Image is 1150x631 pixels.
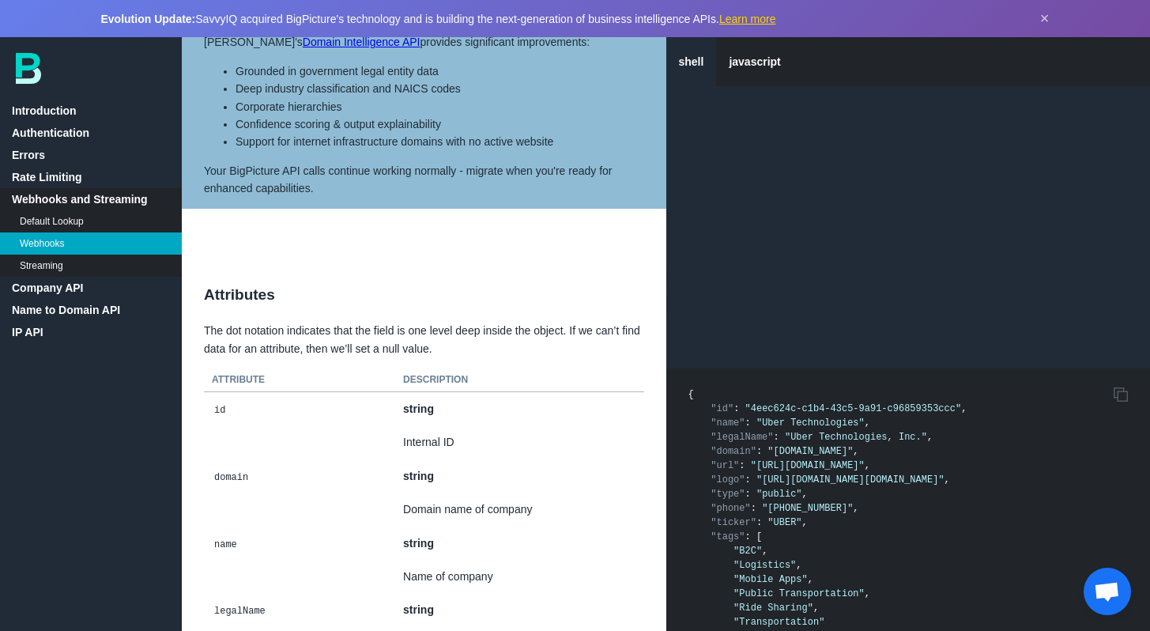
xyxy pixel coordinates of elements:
span: : [739,460,745,471]
span: "4eec624c-c1b4-43c5-9a91-c96859353ccc" [745,403,962,414]
span: , [961,403,967,414]
span: "id" [711,403,733,414]
a: Open chat [1084,568,1131,615]
img: bp-logo-B-teal.svg [16,53,41,84]
span: "[URL][DOMAIN_NAME]" [751,460,865,471]
span: "[DOMAIN_NAME]" [767,446,853,457]
span: : [733,403,739,414]
span: : [756,446,762,457]
a: javascript [716,37,793,86]
span: , [865,418,870,429]
span: : [751,503,756,514]
span: "phone" [711,503,750,514]
span: : [745,418,751,429]
span: , [796,560,801,571]
code: domain [212,470,251,486]
span: "name" [711,418,745,429]
span: , [808,574,813,585]
code: legalName [212,603,268,619]
span: , [945,474,950,486]
strong: string [403,470,434,482]
span: "UBER" [767,517,801,528]
span: "Uber Technologies, Inc." [785,432,927,443]
strong: Evolution Update: [101,13,196,25]
td: Internal ID [395,425,643,459]
h2: Attributes [182,269,666,323]
p: The dot notation indicates that the field is one level deep inside the object. If we can’t find d... [182,322,666,357]
span: "Mobile Apps" [733,574,808,585]
td: Name of company [395,560,643,593]
td: Domain name of company [395,493,643,526]
strong: string [403,537,434,550]
span: "domain" [711,446,756,457]
span: "Public Transportation" [733,588,865,599]
span: , [853,503,858,514]
span: "public" [756,489,802,500]
span: , [802,517,808,528]
span: "type" [711,489,745,500]
th: Attribute [204,368,395,392]
span: "B2C" [733,546,762,557]
a: Learn more [719,13,776,25]
span: , [865,460,870,471]
span: , [853,446,858,457]
span: "[PHONE_NUMBER]" [762,503,853,514]
code: name [212,537,239,553]
code: id [212,402,228,418]
li: Grounded in government legal entity data [236,62,644,80]
span: "logo" [711,474,745,486]
li: Deep industry classification and NAICS codes [236,80,644,97]
span: "Logistics" [733,560,796,571]
span: : [745,531,751,542]
span: "Ride Sharing" [733,603,813,614]
span: , [813,603,819,614]
span: , [802,489,808,500]
span: : [774,432,779,443]
strong: string [403,603,434,616]
span: SavvyIQ acquired BigPicture's technology and is building the next-generation of business intellig... [101,13,776,25]
span: : [756,517,762,528]
span: "Transportation" [733,617,824,628]
span: "tags" [711,531,745,542]
span: : [745,474,751,486]
th: Description [395,368,643,392]
span: "Uber Technologies" [756,418,865,429]
span: "url" [711,460,739,471]
span: , [762,546,767,557]
strong: string [403,402,434,415]
li: Support for internet infrastructure domains with no active website [236,133,644,150]
span: , [927,432,933,443]
span: "[URL][DOMAIN_NAME][DOMAIN_NAME]" [756,474,945,486]
a: Domain Intelligence API [303,36,420,48]
a: shell [666,37,717,86]
span: , [865,588,870,599]
span: { [688,389,694,400]
span: [ [756,531,762,542]
span: "ticker" [711,517,756,528]
button: Dismiss announcement [1040,9,1050,28]
li: Confidence scoring & output explainability [236,115,644,133]
li: Corporate hierarchies [236,98,644,115]
aside: [PERSON_NAME]'s provides significant improvements: Your BigPicture API calls continue working nor... [182,5,666,209]
span: "legalName" [711,432,773,443]
span: : [745,489,751,500]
